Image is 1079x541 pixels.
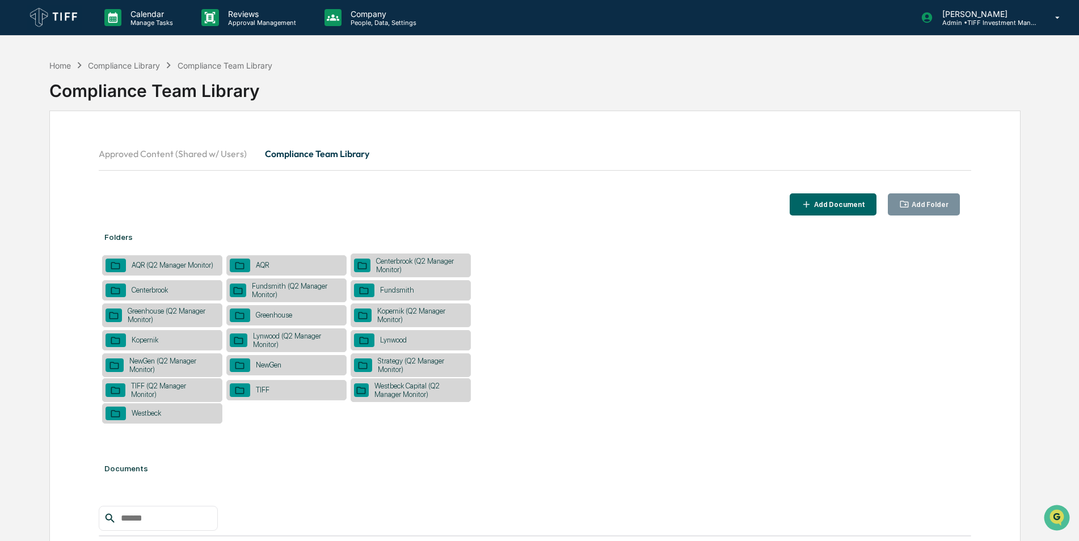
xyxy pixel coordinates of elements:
[342,9,422,19] p: Company
[250,311,298,319] div: Greenhouse
[126,409,167,417] div: Westbeck
[247,332,343,349] div: Lynwood (Q2 Manager Monitor)
[11,144,20,153] div: 🖐️
[126,261,219,269] div: AQR (Q2 Manager Monitor)
[11,166,20,175] div: 🔎
[49,61,71,70] div: Home
[99,453,972,484] div: Documents
[80,192,137,201] a: Powered byPylon
[23,164,71,176] span: Data Lookup
[812,201,865,209] div: Add Document
[27,5,82,30] img: logo
[126,336,164,344] div: Kopernik
[250,361,287,369] div: NewGen
[374,336,412,344] div: Lynwood
[11,87,32,107] img: 1746055101610-c473b297-6a78-478c-a979-82029cc54cd1
[246,282,343,299] div: Fundsmith (Q2 Manager Monitor)
[125,382,218,399] div: TIFF (Q2 Manager Monitor)
[82,144,91,153] div: 🗄️
[250,386,275,394] div: TIFF
[121,19,179,27] p: Manage Tasks
[124,357,219,374] div: NewGen (Q2 Manager Monitor)
[78,138,145,159] a: 🗄️Attestations
[178,61,272,70] div: Compliance Team Library
[250,261,275,269] div: AQR
[372,357,467,374] div: Strategy (Q2 Manager Monitor)
[374,286,420,294] div: Fundsmith
[23,143,73,154] span: Preclearance
[193,90,206,104] button: Start new chat
[369,382,467,399] div: Westbeck Capital (Q2 Manager Monitor)
[126,286,174,294] div: Centerbrook
[11,24,206,42] p: How can we help?
[370,257,467,274] div: Centerbrook (Q2 Manager Monitor)
[219,19,302,27] p: Approval Management
[7,160,76,180] a: 🔎Data Lookup
[113,192,137,201] span: Pylon
[933,19,1039,27] p: Admin • TIFF Investment Management
[888,193,960,215] button: Add Folder
[99,221,972,253] div: Folders
[94,143,141,154] span: Attestations
[29,52,187,64] input: Clear
[121,9,179,19] p: Calendar
[933,9,1039,19] p: [PERSON_NAME]
[256,140,378,167] button: Compliance Team Library
[7,138,78,159] a: 🖐️Preclearance
[219,9,302,19] p: Reviews
[49,71,1021,101] div: Compliance Team Library
[39,98,144,107] div: We're available if you need us!
[909,201,949,209] div: Add Folder
[372,307,467,324] div: Kopernik (Q2 Manager Monitor)
[790,193,876,215] button: Add Document
[99,140,256,167] button: Approved Content (Shared w/ Users)
[39,87,186,98] div: Start new chat
[88,61,160,70] div: Compliance Library
[1043,504,1073,534] iframe: Open customer support
[99,140,972,167] div: secondary tabs example
[122,307,219,324] div: Greenhouse (Q2 Manager Monitor)
[342,19,422,27] p: People, Data, Settings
